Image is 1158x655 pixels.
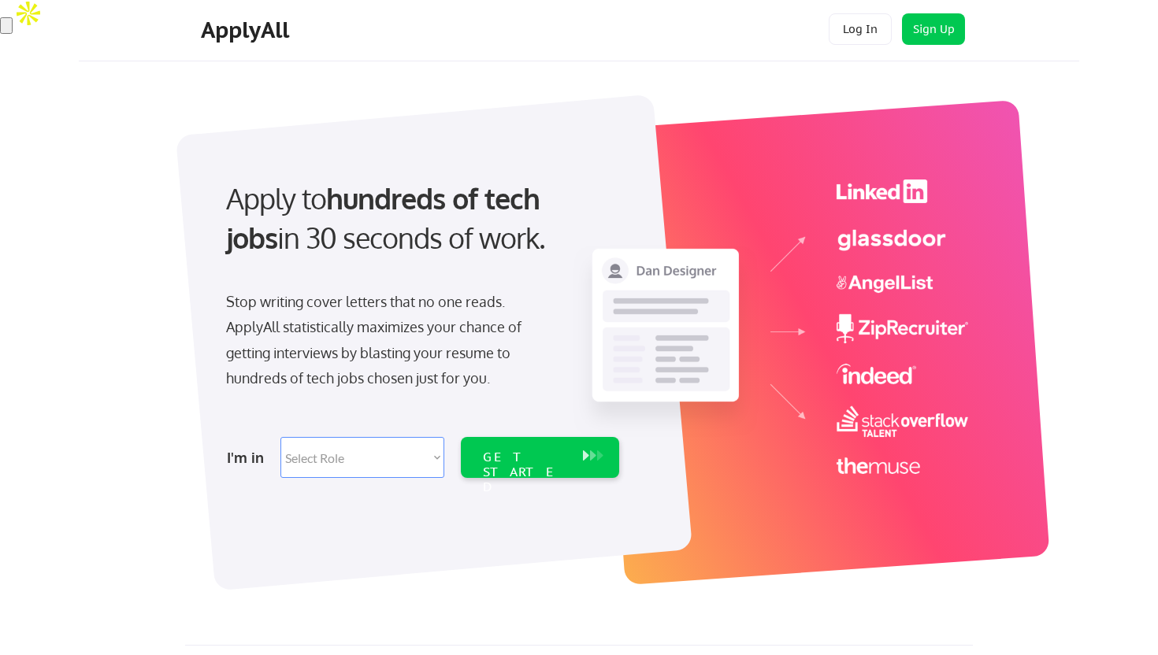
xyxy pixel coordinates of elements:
[227,445,271,470] div: I'm in
[226,180,547,255] strong: hundreds of tech jobs
[226,289,550,391] div: Stop writing cover letters that no one reads. ApplyAll statistically maximizes your chance of get...
[483,450,567,495] div: GET STARTED
[226,179,613,258] div: Apply to in 30 seconds of work.
[201,17,294,43] div: ApplyAll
